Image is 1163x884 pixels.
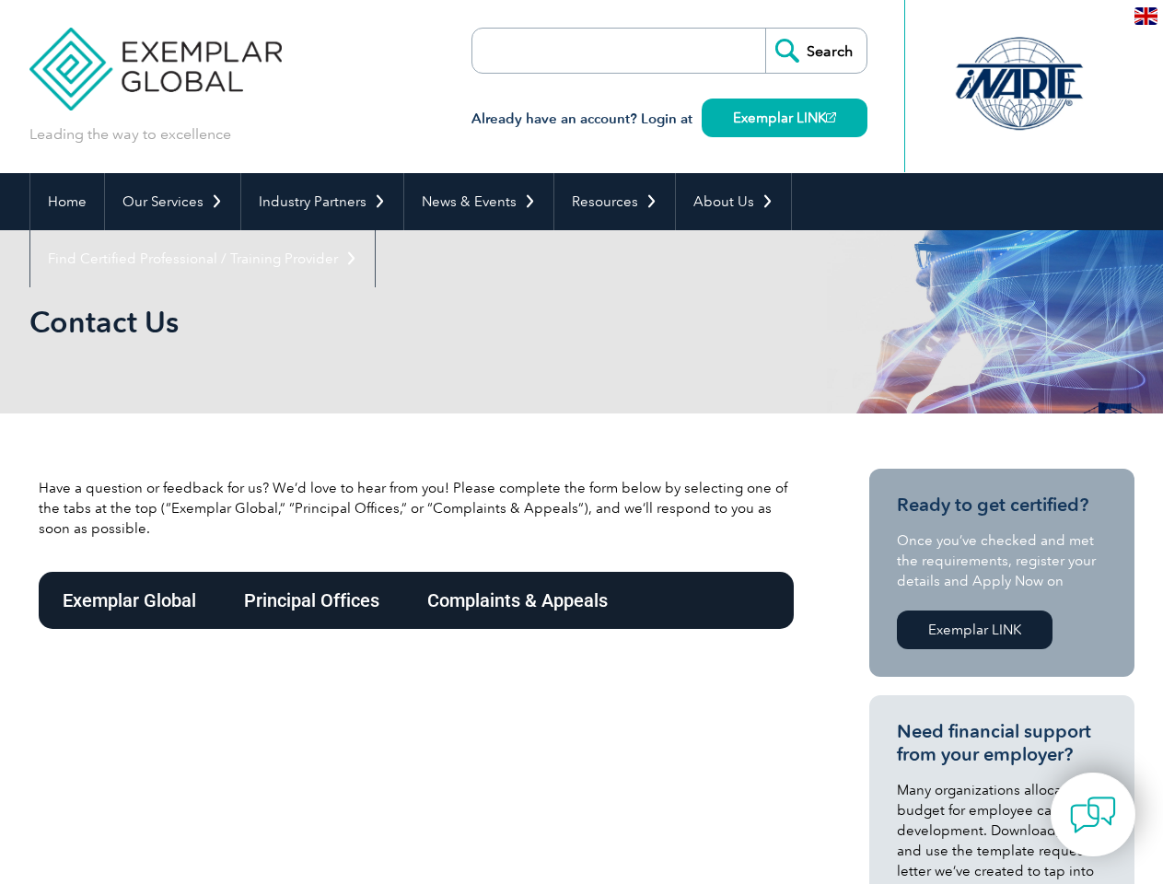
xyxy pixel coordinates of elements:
[39,478,794,539] p: Have a question or feedback for us? We’d love to hear from you! Please complete the form below by...
[1070,792,1116,838] img: contact-chat.png
[554,173,675,230] a: Resources
[471,108,867,131] h3: Already have an account? Login at
[403,572,632,629] div: Complaints & Appeals
[30,230,375,287] a: Find Certified Professional / Training Provider
[826,112,836,122] img: open_square.png
[105,173,240,230] a: Our Services
[220,572,403,629] div: Principal Offices
[702,99,867,137] a: Exemplar LINK
[404,173,553,230] a: News & Events
[897,611,1053,649] a: Exemplar LINK
[29,304,737,340] h1: Contact Us
[1134,7,1157,25] img: en
[897,530,1107,591] p: Once you’ve checked and met the requirements, register your details and Apply Now on
[676,173,791,230] a: About Us
[29,124,231,145] p: Leading the way to excellence
[897,720,1107,766] h3: Need financial support from your employer?
[30,173,104,230] a: Home
[765,29,866,73] input: Search
[897,494,1107,517] h3: Ready to get certified?
[241,173,403,230] a: Industry Partners
[39,572,220,629] div: Exemplar Global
